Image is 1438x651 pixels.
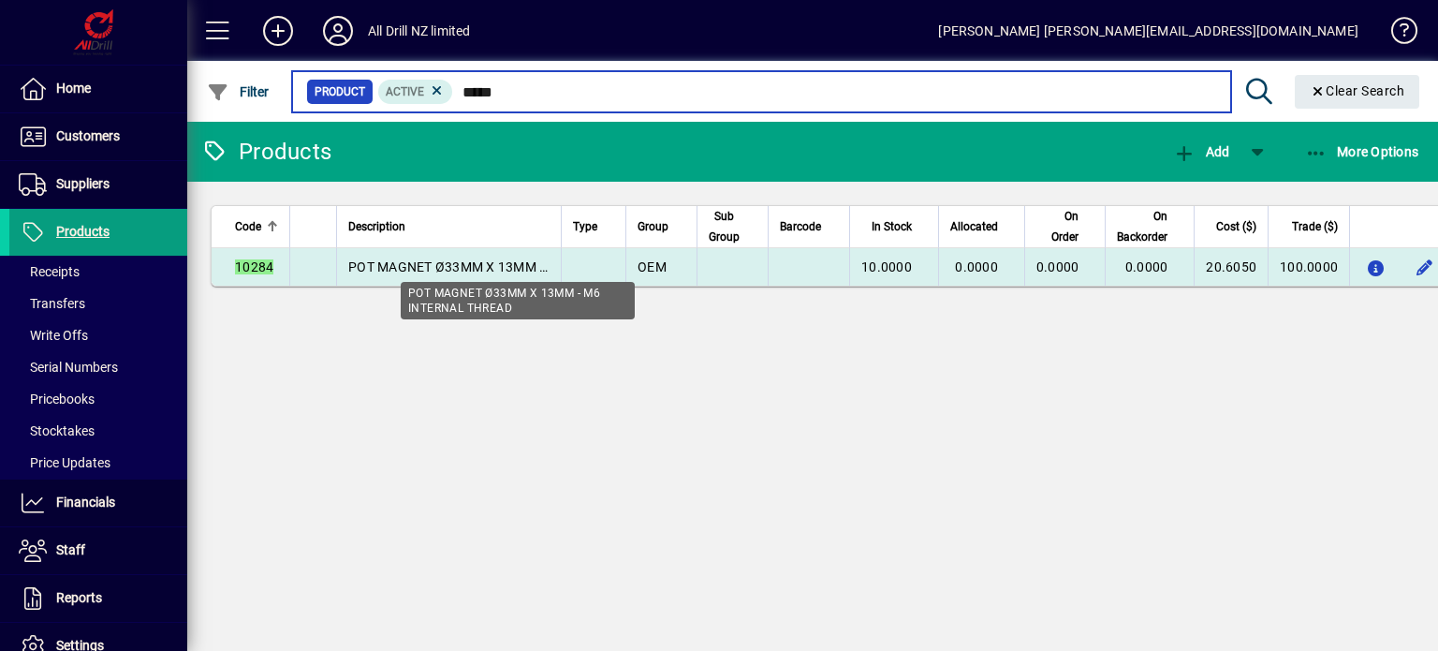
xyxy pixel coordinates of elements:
button: Profile [308,14,368,48]
em: 10284 [235,259,273,274]
a: Reports [9,575,187,622]
span: On Backorder [1117,206,1167,247]
a: Price Updates [9,447,187,479]
span: Trade ($) [1292,216,1338,237]
div: Products [201,137,331,167]
a: Write Offs [9,319,187,351]
div: Allocated [950,216,1015,237]
a: Knowledge Base [1377,4,1415,65]
span: Financials [56,495,115,510]
span: 10.0000 [861,259,912,274]
span: Home [56,81,91,96]
div: On Order [1036,206,1096,247]
span: Sub Group [709,206,740,247]
span: Add [1173,144,1229,159]
span: More Options [1305,144,1419,159]
span: Allocated [950,216,998,237]
span: 0.0000 [1036,259,1079,274]
button: Clear [1295,75,1420,109]
div: Type [573,216,614,237]
button: More Options [1300,135,1424,169]
div: In Stock [861,216,929,237]
span: Product [315,82,365,101]
span: Transfers [19,296,85,311]
span: Suppliers [56,176,110,191]
span: Serial Numbers [19,360,118,375]
span: POT MAGNET Ø33MM X 13MM - M6 INTERNAL THREAD [348,259,686,274]
a: Receipts [9,256,187,288]
span: Clear Search [1310,83,1405,98]
a: Customers [9,113,187,160]
button: Filter [202,75,274,109]
button: Add [248,14,308,48]
div: Group [638,216,685,237]
div: Description [348,216,550,237]
span: Filter [207,84,270,99]
a: Transfers [9,288,187,319]
div: All Drill NZ limited [368,16,471,46]
div: Code [235,216,278,237]
span: Stocktakes [19,423,95,438]
a: Staff [9,527,187,574]
a: Suppliers [9,161,187,208]
span: Cost ($) [1216,216,1256,237]
mat-chip: Activation Status: Active [378,80,453,104]
a: Home [9,66,187,112]
div: On Backorder [1117,206,1184,247]
a: Pricebooks [9,383,187,415]
a: Financials [9,480,187,526]
span: 0.0000 [1125,259,1168,274]
span: Customers [56,128,120,143]
div: Sub Group [709,206,756,247]
a: Serial Numbers [9,351,187,383]
span: Description [348,216,405,237]
div: [PERSON_NAME] [PERSON_NAME][EMAIL_ADDRESS][DOMAIN_NAME] [938,16,1358,46]
button: Add [1168,135,1234,169]
span: Active [386,85,424,98]
span: Code [235,216,261,237]
span: Receipts [19,264,80,279]
span: 0.0000 [955,259,998,274]
div: POT MAGNET Ø33MM X 13MM - M6 INTERNAL THREAD [401,282,635,319]
div: Barcode [780,216,838,237]
td: 20.6050 [1194,248,1268,286]
span: Products [56,224,110,239]
span: Reports [56,590,102,605]
td: 100.0000 [1268,248,1349,286]
span: Staff [56,542,85,557]
a: Stocktakes [9,415,187,447]
span: Price Updates [19,455,110,470]
span: Type [573,216,597,237]
span: Group [638,216,668,237]
span: Pricebooks [19,392,95,407]
span: OEM [638,259,667,274]
span: On Order [1036,206,1079,247]
span: Barcode [780,216,821,237]
span: In Stock [872,216,912,237]
span: Write Offs [19,328,88,343]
